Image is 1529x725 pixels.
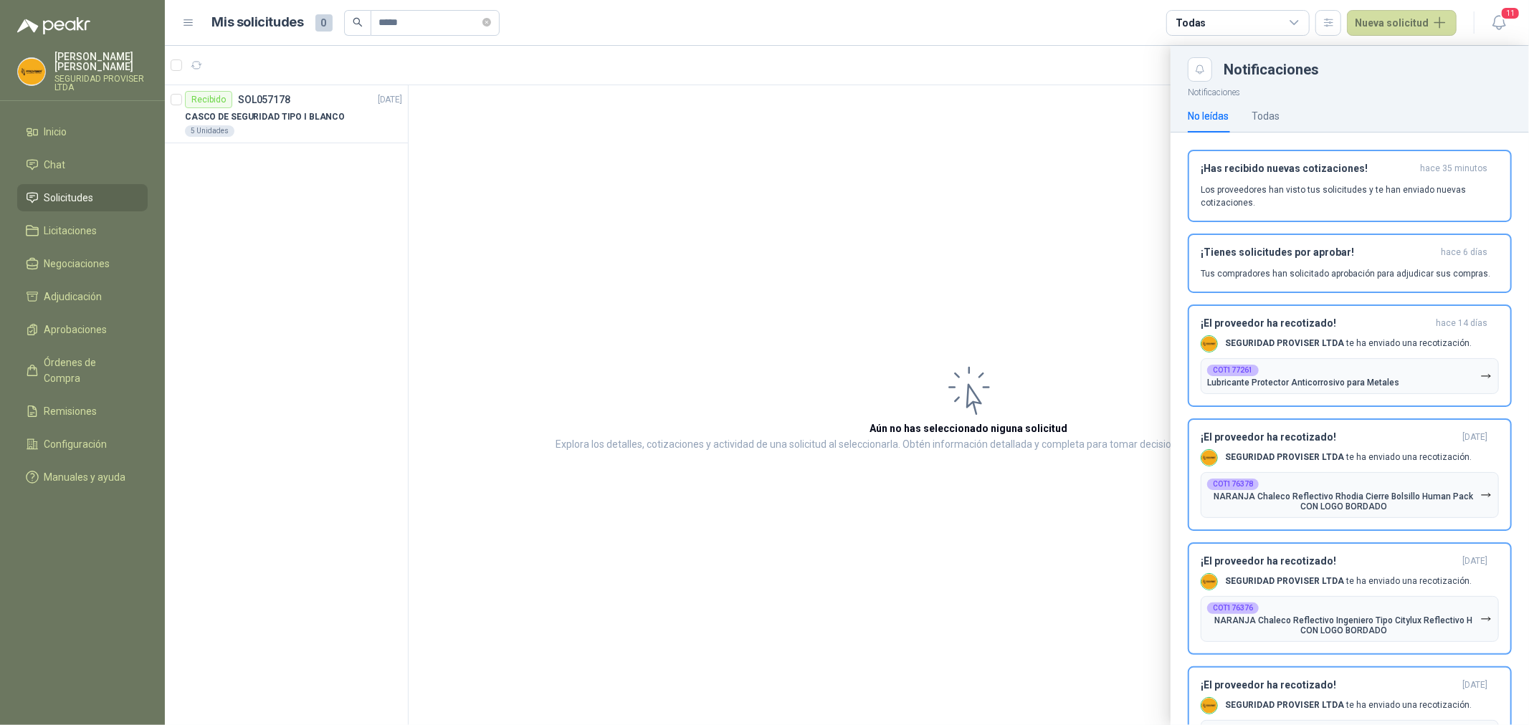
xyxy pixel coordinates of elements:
[1207,378,1399,388] p: Lubricante Protector Anticorrosivo para Metales
[18,58,45,85] img: Company Logo
[1201,317,1430,330] h3: ¡El proveedor ha recotizado!
[44,124,67,140] span: Inicio
[1188,418,1512,531] button: ¡El proveedor ha recotizado![DATE] Company LogoSEGURIDAD PROVISER LTDA te ha enviado una recotiza...
[17,184,148,211] a: Solicitudes
[1201,574,1217,590] img: Company Logo
[1201,246,1435,259] h3: ¡Tienes solicitudes por aprobar!
[54,52,148,72] p: [PERSON_NAME] [PERSON_NAME]
[17,316,148,343] a: Aprobaciones
[1225,576,1344,586] b: SEGURIDAD PROVISER LTDA
[482,16,491,29] span: close-circle
[1213,605,1253,612] b: COT176376
[1225,452,1344,462] b: SEGURIDAD PROVISER LTDA
[1436,317,1487,330] span: hace 14 días
[1224,62,1512,77] div: Notificaciones
[1188,150,1512,222] button: ¡Has recibido nuevas cotizaciones!hace 35 minutos Los proveedores han visto tus solicitudes y te ...
[1201,431,1457,443] h3: ¡El proveedor ha recotizado!
[44,157,66,173] span: Chat
[1225,338,1344,348] b: SEGURIDAD PROVISER LTDA
[44,256,110,272] span: Negociaciones
[44,190,94,206] span: Solicitudes
[44,322,108,337] span: Aprobaciones
[212,12,304,33] h1: Mis solicitudes
[1462,679,1487,691] span: [DATE]
[17,349,148,392] a: Órdenes de Compra
[1201,336,1217,352] img: Company Logo
[1201,596,1499,642] button: COT176376NARANJA Chaleco Reflectivo Ingeniero Tipo Citylux Reflectivo H CON LOGO BORDADO
[1188,304,1512,407] button: ¡El proveedor ha recotizado!hace 14 días Company LogoSEGURIDAD PROVISER LTDA te ha enviado una re...
[1462,431,1487,443] span: [DATE]
[1207,491,1480,512] p: NARANJA Chaleco Reflectivo Rhodia Cierre Bolsillo Human Pack CON LOGO BORDADO
[1188,542,1512,655] button: ¡El proveedor ha recotizado![DATE] Company LogoSEGURIDAD PROVISER LTDA te ha enviado una recotiza...
[1486,10,1512,36] button: 11
[44,403,97,419] span: Remisiones
[1201,472,1499,518] button: COT176378NARANJA Chaleco Reflectivo Rhodia Cierre Bolsillo Human Pack CON LOGO BORDADO
[1188,234,1512,293] button: ¡Tienes solicitudes por aprobar!hace 6 días Tus compradores han solicitado aprobación para adjudi...
[1225,699,1472,711] p: te ha enviado una recotización.
[44,223,97,239] span: Licitaciones
[44,289,103,304] span: Adjudicación
[1201,358,1499,394] button: COT177261Lubricante Protector Anticorrosivo para Metales
[353,17,363,27] span: search
[1201,163,1414,175] h3: ¡Has recibido nuevas cotizaciones!
[1201,450,1217,466] img: Company Logo
[1207,615,1480,635] p: NARANJA Chaleco Reflectivo Ingeniero Tipo Citylux Reflectivo H CON LOGO BORDADO
[1213,481,1253,488] b: COT176378
[1201,183,1499,209] p: Los proveedores han visto tus solicitudes y te han enviado nuevas cotizaciones.
[17,250,148,277] a: Negociaciones
[17,17,90,34] img: Logo peakr
[1420,163,1487,175] span: hace 35 minutos
[1201,555,1457,567] h3: ¡El proveedor ha recotizado!
[44,436,108,452] span: Configuración
[44,469,126,485] span: Manuales y ayuda
[1213,367,1253,374] b: COT177261
[17,431,148,458] a: Configuración
[1500,6,1520,20] span: 11
[315,14,333,32] span: 0
[44,355,134,386] span: Órdenes de Compra
[1462,555,1487,567] span: [DATE]
[1252,108,1280,124] div: Todas
[1225,700,1344,710] b: SEGURIDAD PROVISER LTDA
[1201,267,1490,280] p: Tus compradores han solicitado aprobación para adjudicar sus compras.
[1225,337,1472,350] p: te ha enviado una recotización.
[1201,679,1457,691] h3: ¡El proveedor ha recotizado!
[1225,575,1472,587] p: te ha enviado una recotización.
[1176,15,1206,31] div: Todas
[17,398,148,425] a: Remisiones
[1171,82,1529,100] p: Notificaciones
[54,75,148,92] p: SEGURIDAD PROVISER LTDA
[17,217,148,244] a: Licitaciones
[17,118,148,145] a: Inicio
[17,283,148,310] a: Adjudicación
[1188,57,1212,82] button: Close
[1201,698,1217,714] img: Company Logo
[1188,108,1229,124] div: No leídas
[17,151,148,178] a: Chat
[1347,10,1457,36] button: Nueva solicitud
[1225,451,1472,464] p: te ha enviado una recotización.
[17,464,148,491] a: Manuales y ayuda
[482,18,491,27] span: close-circle
[1441,246,1487,259] span: hace 6 días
